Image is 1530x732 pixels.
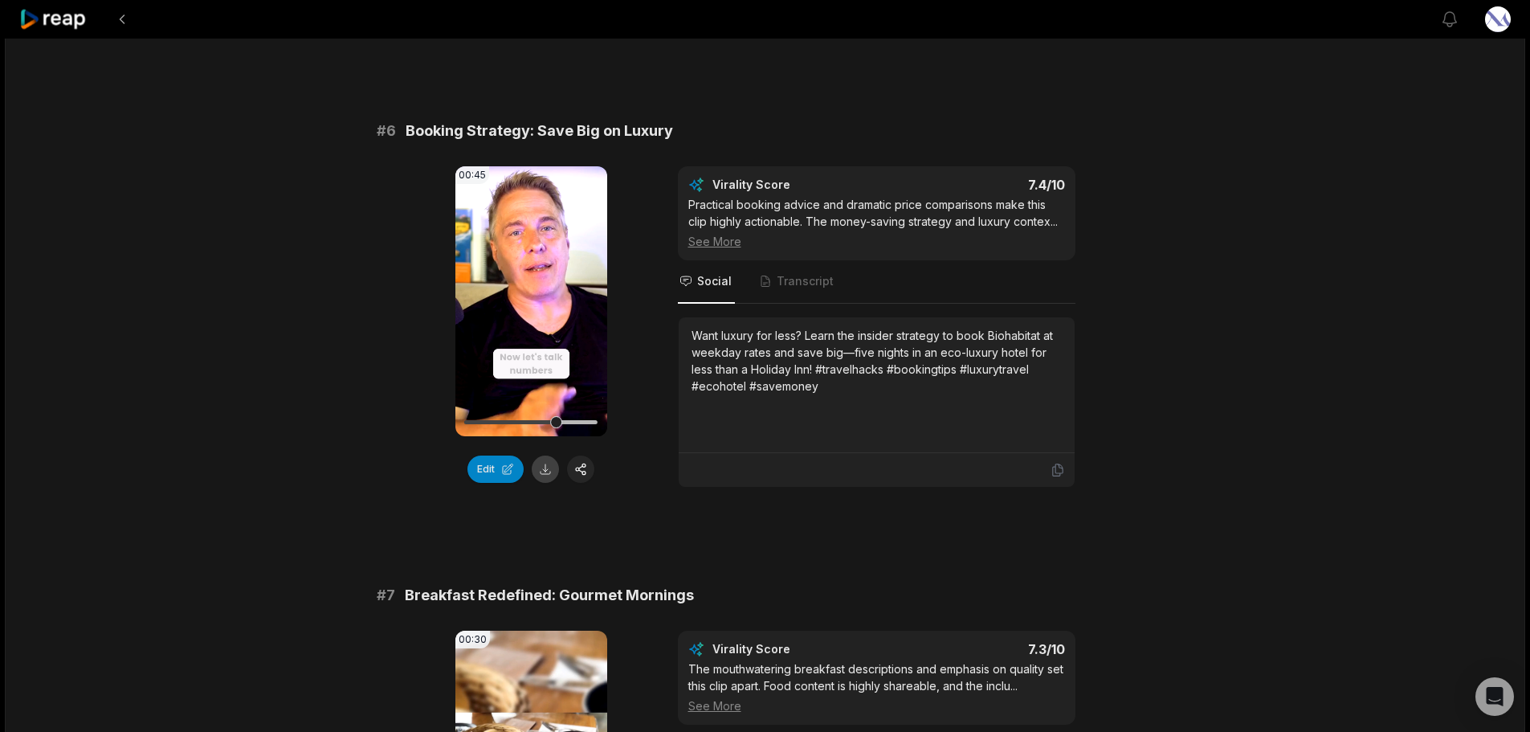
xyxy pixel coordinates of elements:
[712,177,885,193] div: Virality Score
[467,456,524,483] button: Edit
[1475,677,1514,716] div: Open Intercom Messenger
[688,660,1065,714] div: The mouthwatering breakfast descriptions and emphasis on quality set this clip apart. Food conten...
[688,697,1065,714] div: See More
[406,120,673,142] span: Booking Strategy: Save Big on Luxury
[405,584,694,607] span: Breakfast Redefined: Gourmet Mornings
[692,327,1062,395] div: Want luxury for less? Learn the insider strategy to book Biohabitat at weekday rates and save big...
[892,177,1065,193] div: 7.4 /10
[777,273,834,289] span: Transcript
[377,120,396,142] span: # 6
[377,584,395,607] span: # 7
[697,273,732,289] span: Social
[688,233,1065,250] div: See More
[455,166,607,436] video: Your browser does not support mp4 format.
[712,641,885,657] div: Virality Score
[892,641,1065,657] div: 7.3 /10
[678,260,1075,304] nav: Tabs
[688,196,1065,250] div: Practical booking advice and dramatic price comparisons make this clip highly actionable. The mon...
